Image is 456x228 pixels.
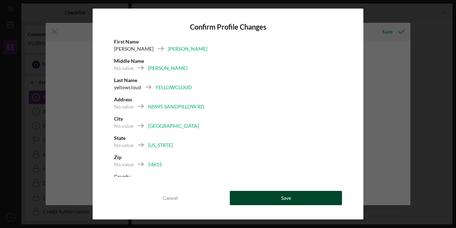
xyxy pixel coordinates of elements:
div: [US_STATE] [148,142,173,149]
div: [PERSON_NAME] [148,65,187,72]
div: [PERSON_NAME] [114,45,154,52]
b: Middle Name [114,58,144,64]
div: [PERSON_NAME] [168,45,207,52]
div: No value [114,142,134,149]
b: Last Name [114,77,137,83]
b: First Name [114,39,139,45]
b: Address [114,96,132,102]
div: yellowcloud [114,84,141,91]
div: [GEOGRAPHIC_DATA] [148,122,199,130]
div: YELLOWCLOUD [155,84,192,91]
div: Save [281,191,291,205]
div: No value [114,103,134,110]
div: No value [114,122,134,130]
b: City [114,116,123,122]
div: N8995 SANDPILLOW RD [148,103,204,110]
b: State [114,135,125,141]
b: Zip [114,154,121,160]
button: Cancel [114,191,226,205]
button: Save [230,191,342,205]
div: 54615 [148,161,162,168]
h4: Confirm Profile Changes [114,23,342,31]
div: No value [114,65,134,72]
div: Cancel [163,191,178,205]
b: County [114,173,130,179]
div: No value [114,161,134,168]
